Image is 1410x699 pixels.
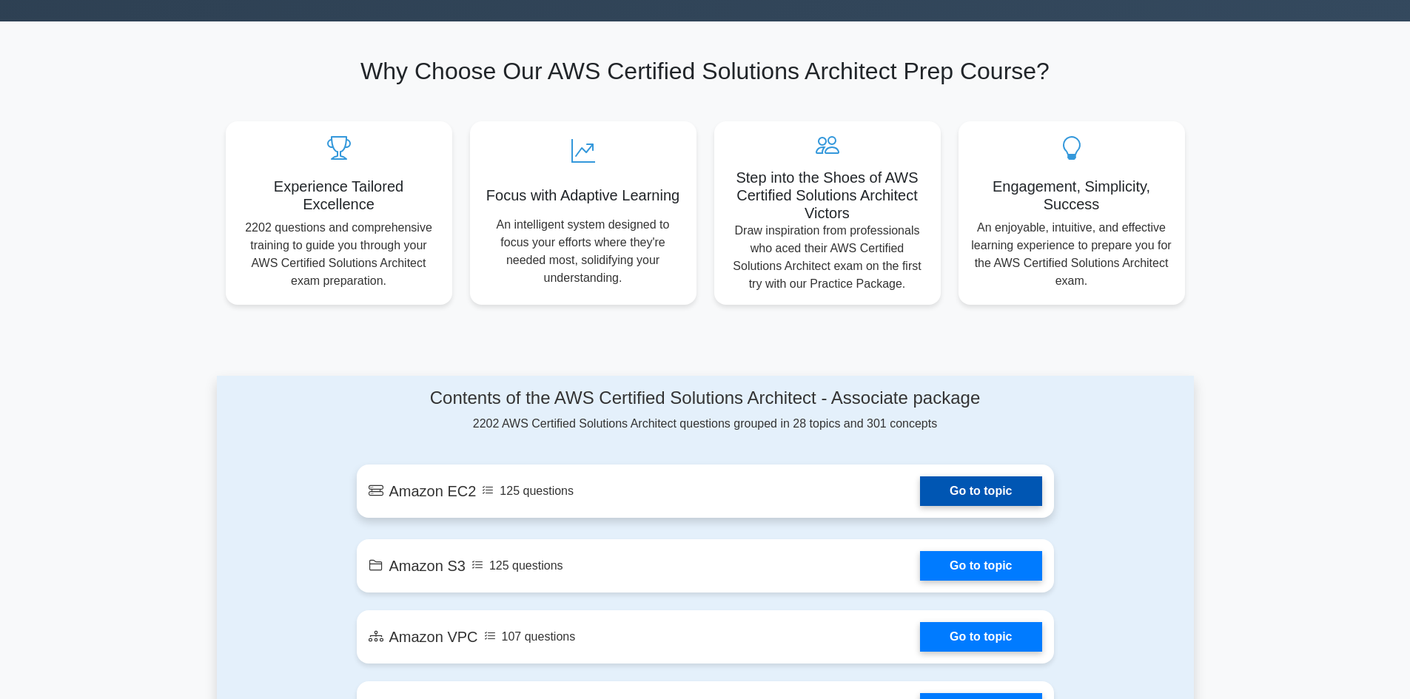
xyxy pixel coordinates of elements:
p: Draw inspiration from professionals who aced their AWS Certified Solutions Architect exam on the ... [726,222,929,293]
p: An intelligent system designed to focus your efforts where they're needed most, solidifying your ... [482,216,685,287]
a: Go to topic [920,551,1041,581]
div: 2202 AWS Certified Solutions Architect questions grouped in 28 topics and 301 concepts [357,388,1054,433]
a: Go to topic [920,476,1041,506]
h5: Step into the Shoes of AWS Certified Solutions Architect Victors [726,169,929,222]
h5: Engagement, Simplicity, Success [970,178,1173,213]
h2: Why Choose Our AWS Certified Solutions Architect Prep Course? [226,57,1185,85]
h4: Contents of the AWS Certified Solutions Architect - Associate package [357,388,1054,409]
a: Go to topic [920,622,1041,652]
h5: Experience Tailored Excellence [238,178,440,213]
h5: Focus with Adaptive Learning [482,186,685,204]
p: 2202 questions and comprehensive training to guide you through your AWS Certified Solutions Archi... [238,219,440,290]
p: An enjoyable, intuitive, and effective learning experience to prepare you for the AWS Certified S... [970,219,1173,290]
